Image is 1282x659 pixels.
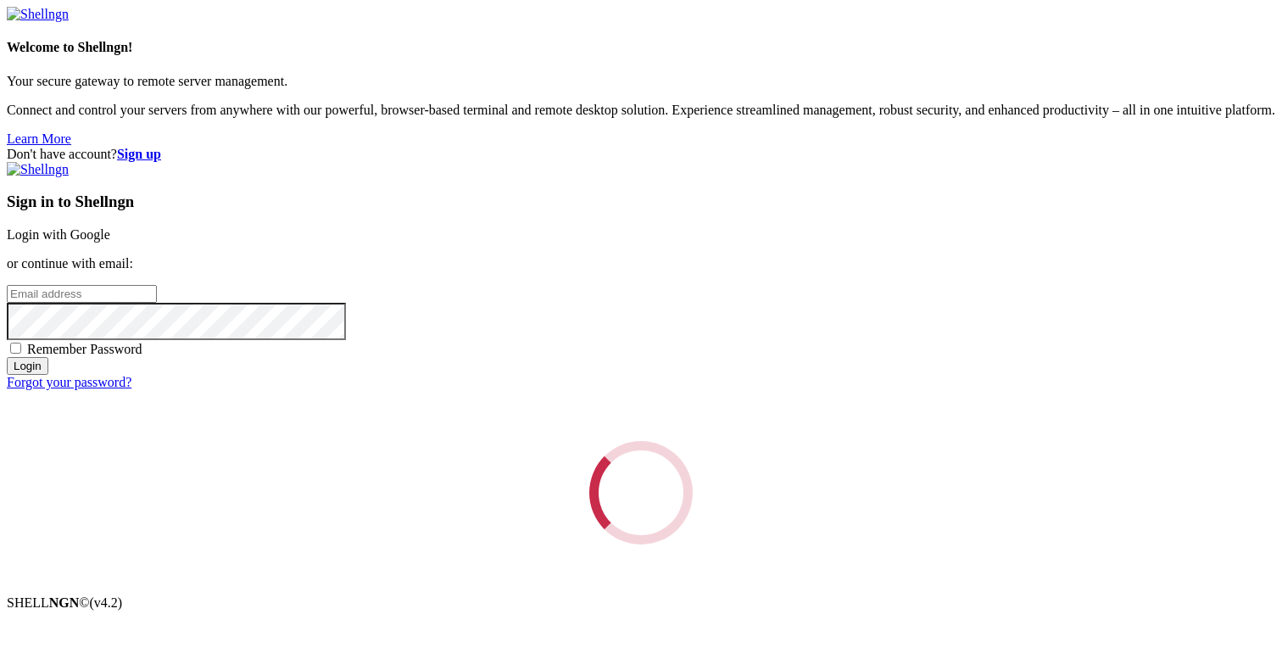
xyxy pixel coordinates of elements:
[7,147,1275,162] div: Don't have account?
[7,7,69,22] img: Shellngn
[7,40,1275,55] h4: Welcome to Shellngn!
[7,103,1275,118] p: Connect and control your servers from anywhere with our powerful, browser-based terminal and remo...
[584,436,697,549] div: Loading...
[7,375,131,389] a: Forgot your password?
[10,343,21,354] input: Remember Password
[7,285,157,303] input: Email address
[7,256,1275,271] p: or continue with email:
[7,74,1275,89] p: Your secure gateway to remote server management.
[7,227,110,242] a: Login with Google
[27,342,142,356] span: Remember Password
[7,595,122,610] span: SHELL ©
[7,162,69,177] img: Shellngn
[7,357,48,375] input: Login
[90,595,123,610] span: 4.2.0
[7,131,71,146] a: Learn More
[117,147,161,161] a: Sign up
[7,193,1275,211] h3: Sign in to Shellngn
[49,595,80,610] b: NGN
